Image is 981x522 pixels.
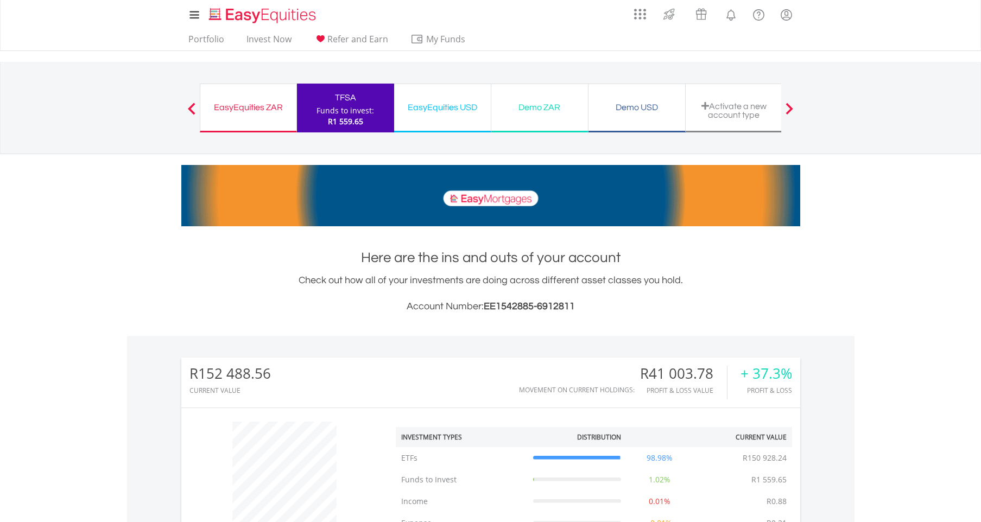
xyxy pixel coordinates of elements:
span: My Funds [410,32,482,46]
a: Home page [205,3,320,24]
a: My Profile [773,3,800,27]
td: 98.98% [626,447,693,469]
div: Profit & Loss [741,387,792,394]
img: EasyMortage Promotion Banner [181,165,800,226]
div: Demo ZAR [498,100,581,115]
div: Check out how all of your investments are doing across different asset classes you hold. [181,273,800,314]
th: Investment Types [396,427,528,447]
a: Refer and Earn [309,34,393,50]
td: Funds to Invest [396,469,528,491]
div: R41 003.78 [640,366,727,381]
td: 1.02% [626,469,693,491]
td: R1 559.65 [746,469,792,491]
td: 0.01% [626,491,693,512]
th: Current Value [693,427,792,447]
span: Refer and Earn [327,33,388,45]
img: EasyEquities_Logo.png [207,7,320,24]
div: + 37.3% [741,366,792,381]
td: R150 928.24 [737,447,792,469]
a: Vouchers [685,3,717,23]
h1: Here are the ins and outs of your account [181,248,800,268]
a: Notifications [717,3,745,24]
img: grid-menu-icon.svg [634,8,646,20]
div: EasyEquities ZAR [207,100,290,115]
img: thrive-v2.svg [660,5,678,23]
span: R1 559.65 [328,116,363,126]
div: TFSA [303,90,388,105]
div: Distribution [577,432,621,442]
a: Portfolio [184,34,229,50]
img: vouchers-v2.svg [692,5,710,23]
a: Invest Now [242,34,296,50]
div: CURRENT VALUE [189,387,271,394]
a: FAQ's and Support [745,3,773,24]
td: Income [396,491,528,512]
h3: Account Number: [181,299,800,314]
div: Funds to invest: [317,105,374,116]
div: EasyEquities USD [401,100,484,115]
a: AppsGrid [627,3,653,20]
span: EE1542885-6912811 [484,301,575,311]
div: Movement on Current Holdings: [519,386,635,393]
div: Demo USD [595,100,679,115]
td: R0.88 [761,491,792,512]
div: R152 488.56 [189,366,271,381]
div: Activate a new account type [692,101,776,119]
div: Profit & Loss Value [640,387,727,394]
td: ETFs [396,447,528,469]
